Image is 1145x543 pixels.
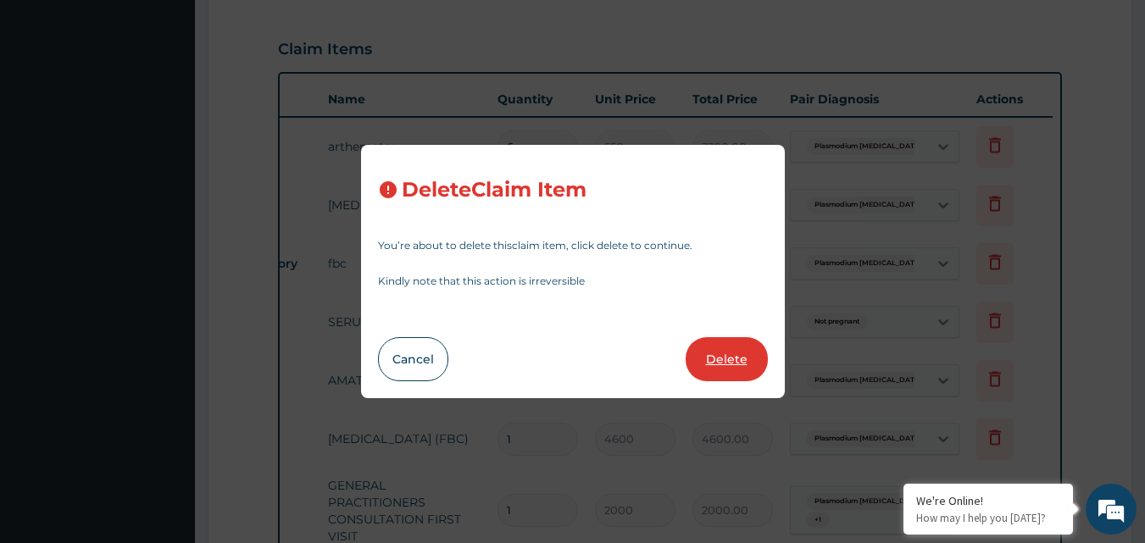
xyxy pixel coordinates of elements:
div: Chat with us now [88,95,285,117]
h3: Delete Claim Item [402,179,586,202]
img: d_794563401_company_1708531726252_794563401 [31,85,69,127]
div: Minimize live chat window [278,8,319,49]
span: We're online! [98,163,234,335]
button: Delete [686,337,768,381]
button: Cancel [378,337,448,381]
p: You’re about to delete this claim item , click delete to continue. [378,241,768,251]
p: Kindly note that this action is irreversible [378,276,768,286]
textarea: Type your message and hit 'Enter' [8,363,323,422]
p: How may I help you today? [916,511,1060,525]
div: We're Online! [916,493,1060,508]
